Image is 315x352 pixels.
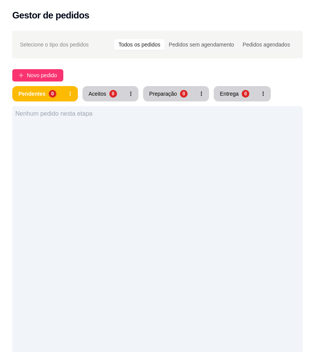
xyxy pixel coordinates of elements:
div: Nenhum pedido nesta etapa [15,109,300,118]
button: Novo pedido [12,69,63,81]
div: 0 [180,90,188,98]
div: Pedidos agendados [238,39,294,50]
h2: Gestor de pedidos [12,9,89,22]
div: 0 [242,90,249,98]
div: Pedidos sem agendamento [165,39,238,50]
div: Pendentes [18,90,46,98]
button: Preparação0 [143,86,194,101]
div: 0 [49,90,56,98]
div: Aceitos [89,90,106,98]
button: Entrega0 [214,86,256,101]
div: Entrega [220,90,239,98]
span: plus [18,73,24,78]
div: Preparação [149,90,177,98]
button: Pendentes0 [12,86,63,101]
div: Todos os pedidos [114,39,165,50]
div: 0 [109,90,117,98]
button: Aceitos0 [82,86,123,101]
span: Novo pedido [27,71,57,80]
span: Selecione o tipo dos pedidos [20,40,89,49]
